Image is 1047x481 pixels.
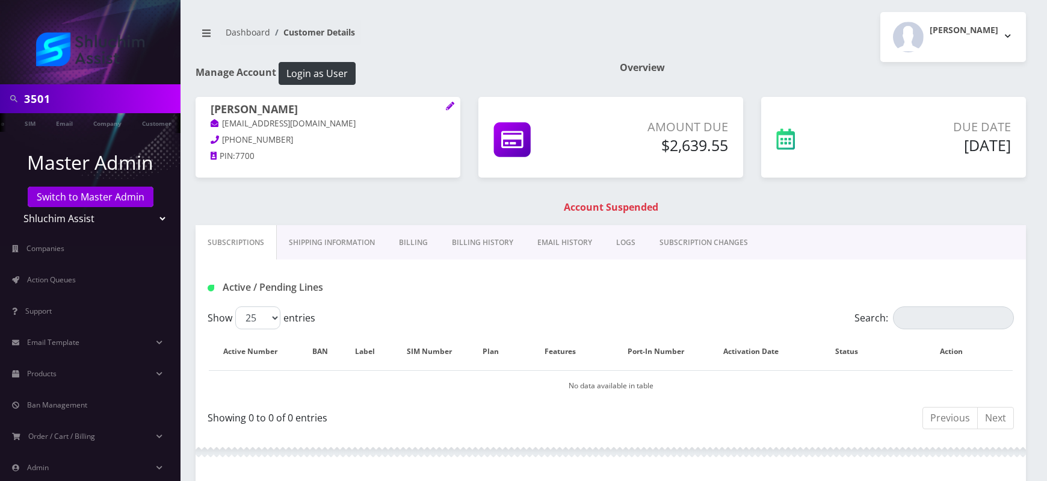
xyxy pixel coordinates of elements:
h1: Active / Pending Lines [208,282,465,293]
a: [EMAIL_ADDRESS][DOMAIN_NAME] [211,118,356,130]
h2: [PERSON_NAME] [930,25,998,36]
td: No data available in table [209,370,1013,401]
input: Search: [893,306,1014,329]
th: Action: activate to sort column ascending [901,334,1013,369]
a: Subscriptions [196,225,277,260]
span: Email Template [27,337,79,347]
p: Due Date [860,118,1011,136]
th: BAN: activate to sort column ascending [305,334,347,369]
img: Shluchim Assist [36,33,144,66]
nav: breadcrumb [196,20,602,54]
th: Port-In Number: activate to sort column ascending [615,334,708,369]
span: Products [27,368,57,379]
h1: Manage Account [196,62,602,85]
th: Plan: activate to sort column ascending [476,334,517,369]
th: Activation Date: activate to sort column ascending [710,334,805,369]
h5: [DATE] [860,136,1011,154]
h1: [PERSON_NAME] [211,103,445,117]
a: Billing [387,225,440,260]
span: Companies [26,243,64,253]
h1: Account Suspended [199,202,1023,213]
a: Switch to Master Admin [28,187,153,207]
a: Login as User [276,66,356,79]
th: Label: activate to sort column ascending [348,334,395,369]
div: Showing 0 to 0 of 0 entries [208,406,602,425]
a: Shipping Information [277,225,387,260]
select: Showentries [235,306,280,329]
a: Company [87,113,128,132]
th: SIM Number: activate to sort column ascending [396,334,475,369]
h5: $2,639.55 [599,136,728,154]
a: Customer [136,113,178,132]
label: Search: [854,306,1014,329]
span: Order / Cart / Billing [28,431,95,441]
th: Features: activate to sort column ascending [519,334,614,369]
img: Active / Pending Lines [208,285,214,291]
a: Email [50,113,79,132]
h1: Overview [620,62,1026,73]
input: Search in Company [24,87,178,110]
a: LOGS [604,225,647,260]
a: Billing History [440,225,525,260]
th: Status: activate to sort column ascending [805,334,900,369]
span: Action Queues [27,275,76,285]
a: Dashboard [226,26,270,38]
a: SIM [19,113,42,132]
a: PIN: [211,151,235,163]
span: 7700 [235,151,255,161]
span: Ban Management [27,400,87,410]
p: Amount Due [599,118,728,136]
span: Admin [27,462,49,473]
span: Support [25,306,52,316]
a: SUBSCRIPTION CHANGES [647,225,760,260]
button: Login as User [279,62,356,85]
th: Active Number: activate to sort column ascending [209,334,304,369]
a: Previous [922,407,978,429]
button: [PERSON_NAME] [880,12,1026,62]
span: [PHONE_NUMBER] [222,134,293,145]
a: Next [977,407,1014,429]
label: Show entries [208,306,315,329]
li: Customer Details [270,26,355,39]
a: EMAIL HISTORY [525,225,604,260]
